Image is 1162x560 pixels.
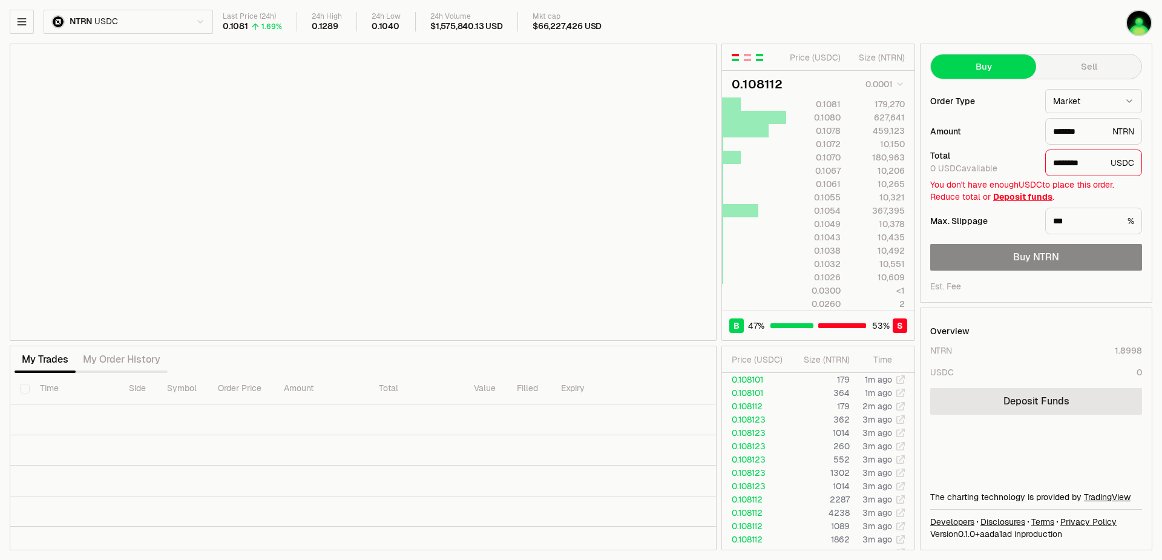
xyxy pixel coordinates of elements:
[787,51,841,64] div: Price ( USDC )
[787,98,841,110] div: 0.1081
[930,163,997,174] span: 0 USDC available
[851,138,905,150] div: 10,150
[930,366,954,378] div: USDC
[722,426,789,440] td: 0.108123
[1127,11,1151,35] img: Mon Ledger
[369,373,464,404] th: Total
[930,127,1036,136] div: Amount
[722,519,789,533] td: 0.108112
[789,466,850,479] td: 1302
[851,298,905,310] div: 2
[851,165,905,177] div: 10,206
[732,76,783,93] div: 0.108112
[1045,89,1142,113] button: Market
[980,529,1012,539] span: aada1ad2f77c1757f468fa0ec04a50fa47d1647e
[930,528,1142,540] div: Version 0.1.0 + in production
[862,547,892,558] time: 3m ago
[743,53,752,62] button: Show Sell Orders Only
[787,138,841,150] div: 0.1072
[734,320,740,332] span: B
[208,373,274,404] th: Order Price
[851,125,905,137] div: 459,123
[1045,150,1142,176] div: USDC
[722,546,789,559] td: 0.108155
[372,21,399,32] div: 0.1040
[70,16,92,27] span: NTRN
[897,320,903,332] span: S
[722,493,789,506] td: 0.108112
[930,516,974,528] a: Developers
[930,151,1036,160] div: Total
[851,151,905,163] div: 180,963
[851,258,905,270] div: 10,551
[53,16,64,27] img: NTRN Logo
[312,21,338,32] div: 0.1289
[862,77,905,91] button: 0.0001
[862,507,892,518] time: 3m ago
[789,413,850,426] td: 362
[1060,516,1117,528] a: Privacy Policy
[787,271,841,283] div: 0.1026
[430,12,503,21] div: 24h Volume
[851,271,905,283] div: 10,609
[787,258,841,270] div: 0.1032
[748,320,764,332] span: 47 %
[789,453,850,466] td: 552
[722,386,789,400] td: 0.108101
[94,16,117,27] span: USDC
[862,427,892,438] time: 3m ago
[980,516,1025,528] a: Disclosures
[730,53,740,62] button: Show Buy and Sell Orders
[930,217,1036,225] div: Max. Slippage
[223,21,248,32] div: 0.1081
[862,401,892,412] time: 2m ago
[789,493,850,506] td: 2287
[30,373,119,404] th: Time
[787,245,841,257] div: 0.1038
[789,533,850,546] td: 1862
[430,21,503,32] div: $1,575,840.13 USD
[533,21,602,32] div: $66,227,426 USD
[787,218,841,230] div: 0.1049
[119,373,157,404] th: Side
[862,414,892,425] time: 3m ago
[787,298,841,310] div: 0.0260
[787,178,841,190] div: 0.1061
[851,178,905,190] div: 10,265
[851,98,905,110] div: 179,270
[755,53,764,62] button: Show Buy Orders Only
[787,191,841,203] div: 0.1055
[862,534,892,545] time: 3m ago
[930,97,1036,105] div: Order Type
[860,354,892,366] div: Time
[722,413,789,426] td: 0.108123
[722,506,789,519] td: 0.108112
[1084,492,1131,502] a: TradingView
[930,179,1142,203] div: You don't have enough USDC to place this order. Reduce total or .
[787,231,841,243] div: 0.1043
[464,373,507,404] th: Value
[722,479,789,493] td: 0.108123
[15,348,76,372] button: My Trades
[223,12,282,21] div: Last Price (24h)
[372,12,401,21] div: 24h Low
[787,165,841,177] div: 0.1067
[789,546,850,559] td: 362
[76,348,168,372] button: My Order History
[1045,208,1142,234] div: %
[787,205,841,217] div: 0.1054
[157,373,209,404] th: Symbol
[865,374,892,385] time: 1m ago
[722,440,789,453] td: 0.108123
[930,325,970,337] div: Overview
[1036,54,1141,79] button: Sell
[722,373,789,386] td: 0.108101
[851,191,905,203] div: 10,321
[865,387,892,398] time: 1m ago
[930,280,961,292] div: Est. Fee
[732,354,788,366] div: Price ( USDC )
[862,481,892,492] time: 3m ago
[789,519,850,533] td: 1089
[931,54,1036,79] button: Buy
[851,51,905,64] div: Size ( NTRN )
